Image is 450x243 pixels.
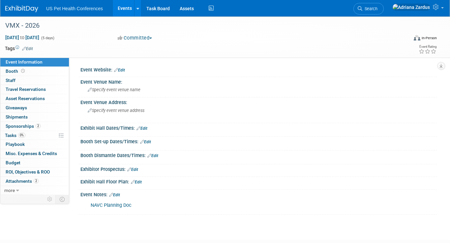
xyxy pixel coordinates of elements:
[147,153,158,158] a: Edit
[5,45,33,52] td: Tags
[19,35,25,40] span: to
[34,178,39,183] span: 2
[0,131,69,140] a: Tasks0%
[80,97,437,106] div: Event Venue Address:
[373,34,437,44] div: Event Format
[115,35,155,41] button: Committed
[80,164,437,173] div: Exhibitor Prospectus:
[140,140,151,144] a: Edit
[6,114,28,120] span: Shipments
[6,151,57,156] span: Misc. Expenses & Credits
[80,65,437,73] div: Event Website:
[0,168,69,176] a: ROI, Objectives & ROO
[80,137,437,145] div: Booth Set-up Dates/Times:
[421,36,437,40] div: In-Person
[6,105,27,110] span: Giveaways
[36,123,41,128] span: 2
[6,178,39,184] span: Attachments
[6,169,50,175] span: ROI, Objectives & ROO
[0,103,69,112] a: Giveaways
[80,177,437,185] div: Exhibit Hall Floor Plan:
[0,94,69,103] a: Asset Reservations
[5,133,25,138] span: Tasks
[0,140,69,149] a: Playbook
[0,149,69,158] a: Misc. Expenses & Credits
[44,195,56,203] td: Personalize Event Tab Strip
[80,190,437,198] div: Event Notes:
[0,67,69,76] a: Booth
[353,3,384,14] a: Search
[5,6,38,12] img: ExhibitDay
[127,167,138,172] a: Edit
[80,123,437,132] div: Exhibit Hall Dates/Times:
[46,6,103,11] span: US Pet Health Conferences
[3,20,400,32] div: VMX - 2026
[136,126,147,131] a: Edit
[88,87,140,92] span: Specify event venue name
[392,4,430,11] img: Adriana Zardus
[6,160,20,165] span: Budget
[22,46,33,51] a: Edit
[0,76,69,85] a: Staff
[6,123,41,129] span: Sponsorships
[80,150,437,159] div: Booth Dismantle Dates/Times:
[20,68,26,73] span: Booth not reserved yet
[131,180,142,184] a: Edit
[41,36,54,40] span: (5 days)
[362,6,377,11] span: Search
[109,193,120,197] a: Edit
[6,78,15,83] span: Staff
[0,177,69,186] a: Attachments2
[0,113,69,121] a: Shipments
[91,202,132,208] a: NAVC Planning Doc
[6,96,45,101] span: Asset Reservations
[414,35,420,40] img: Format-Inperson.png
[56,195,69,203] td: Toggle Event Tabs
[6,142,25,147] span: Playbook
[0,85,69,94] a: Travel Reservations
[88,108,144,113] span: Specify event venue address
[6,87,46,92] span: Travel Reservations
[80,77,437,85] div: Event Venue Name:
[419,45,436,48] div: Event Rating
[114,68,125,72] a: Edit
[6,68,26,74] span: Booth
[18,133,25,138] span: 0%
[0,122,69,131] a: Sponsorships2
[5,35,40,40] span: [DATE] [DATE]
[0,158,69,167] a: Budget
[4,188,15,193] span: more
[6,59,43,65] span: Event Information
[0,58,69,67] a: Event Information
[0,186,69,195] a: more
